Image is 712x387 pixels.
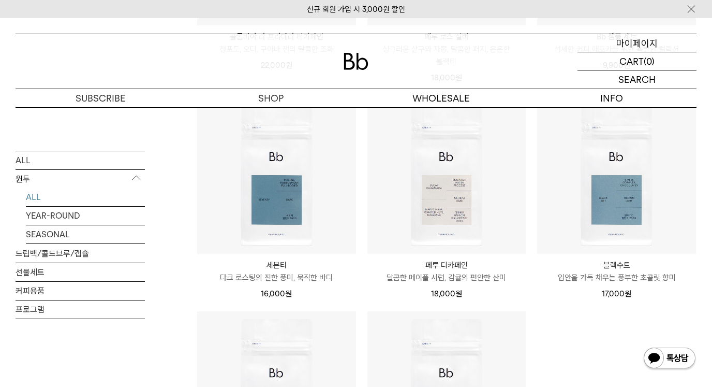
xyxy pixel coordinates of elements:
p: CART [619,52,644,70]
p: INFO [526,89,696,107]
a: 신규 회원 가입 시 3,000원 할인 [307,5,405,14]
a: SEASONAL [26,225,145,243]
p: WHOLESALE [356,89,526,107]
a: 프로그램 [16,300,145,318]
p: SEARCH [618,70,656,89]
a: 페루 디카페인 달콤한 메이플 시럽, 감귤의 편안한 산미 [367,259,526,284]
img: 세븐티 [197,95,356,254]
a: 마이페이지 [577,34,696,52]
a: ALL [26,188,145,206]
a: YEAR-ROUND [26,206,145,224]
a: 커피용품 [16,281,145,299]
p: 세븐티 [197,259,356,271]
span: 16,000 [261,289,292,298]
a: SUBSCRIBE [16,89,186,107]
img: 블랙수트 [537,95,696,254]
p: 다크 로스팅의 진한 풍미, 묵직한 바디 [197,271,356,284]
a: 세븐티 다크 로스팅의 진한 풍미, 묵직한 바디 [197,259,356,284]
p: 페루 디카페인 [367,259,526,271]
a: 블랙수트 입안을 가득 채우는 풍부한 초콜릿 향미 [537,259,696,284]
a: SHOP [186,89,356,107]
a: ALL [16,151,145,169]
img: 로고 [344,53,368,70]
p: 블랙수트 [537,259,696,271]
img: 카카오톡 채널 1:1 채팅 버튼 [643,347,696,371]
p: (0) [644,52,655,70]
p: 달콤한 메이플 시럽, 감귤의 편안한 산미 [367,271,526,284]
span: 18,000 [431,289,462,298]
span: 원 [285,289,292,298]
span: 원 [625,289,631,298]
p: 입안을 가득 채우는 풍부한 초콜릿 향미 [537,271,696,284]
a: 드립백/콜드브루/캡슐 [16,244,145,262]
a: 선물세트 [16,263,145,281]
p: 원두 [16,169,145,188]
img: 페루 디카페인 [367,95,526,254]
p: 마이페이지 [616,34,658,52]
span: 17,000 [602,289,631,298]
span: 원 [455,289,462,298]
a: CART (0) [577,52,696,70]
